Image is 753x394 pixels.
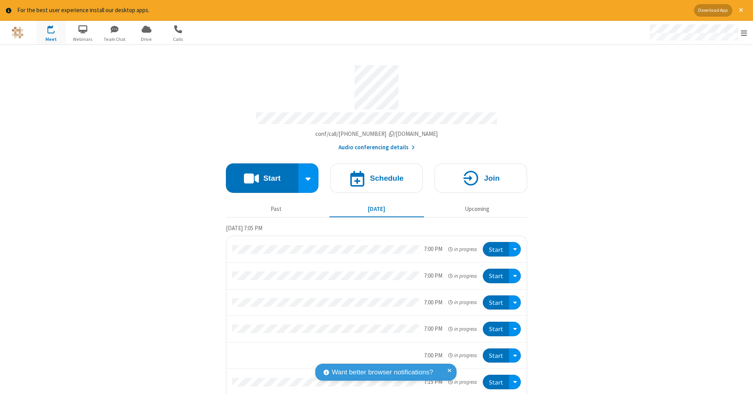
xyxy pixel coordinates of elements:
[509,242,521,257] div: Open menu
[229,202,324,217] button: Past
[315,130,438,139] button: Copy my meeting room linkCopy my meeting room link
[315,130,438,137] span: Copy my meeting room link
[226,163,298,193] button: Start
[642,21,753,44] div: Open menu
[483,322,509,336] button: Start
[12,27,24,38] img: QA Selenium DO NOT DELETE OR CHANGE
[424,324,442,334] div: 7:00 PM
[483,348,509,363] button: Start
[424,351,442,360] div: 7:00 PM
[509,375,521,389] div: Open menu
[483,242,509,257] button: Start
[68,36,98,43] span: Webinars
[509,348,521,363] div: Open menu
[483,295,509,310] button: Start
[483,269,509,283] button: Start
[448,299,477,306] em: in progress
[509,295,521,310] div: Open menu
[36,36,66,43] span: Meet
[370,174,404,182] h4: Schedule
[53,25,58,31] div: 9
[263,174,280,182] h4: Start
[733,374,747,389] iframe: Chat
[332,367,433,378] span: Want better browser notifications?
[100,36,129,43] span: Team Chat
[226,59,527,152] section: Account details
[448,272,477,280] em: in progress
[509,322,521,336] div: Open menu
[424,245,442,254] div: 7:00 PM
[132,36,161,43] span: Drive
[435,163,527,193] button: Join
[484,174,500,182] h4: Join
[164,36,193,43] span: Calls
[298,163,319,193] div: Start conference options
[483,375,509,389] button: Start
[329,202,424,217] button: [DATE]
[430,202,524,217] button: Upcoming
[3,21,32,44] button: Logo
[448,325,477,333] em: in progress
[694,4,732,16] button: Download App
[509,269,521,283] div: Open menu
[448,352,477,359] em: in progress
[735,4,747,16] button: Close alert
[226,224,262,232] span: [DATE] 7:05 PM
[424,298,442,307] div: 7:00 PM
[17,6,688,15] div: For the best user experience install our desktop apps.
[330,163,423,193] button: Schedule
[338,143,415,152] button: Audio conferencing details
[448,246,477,253] em: in progress
[424,271,442,280] div: 7:00 PM
[448,378,477,386] em: in progress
